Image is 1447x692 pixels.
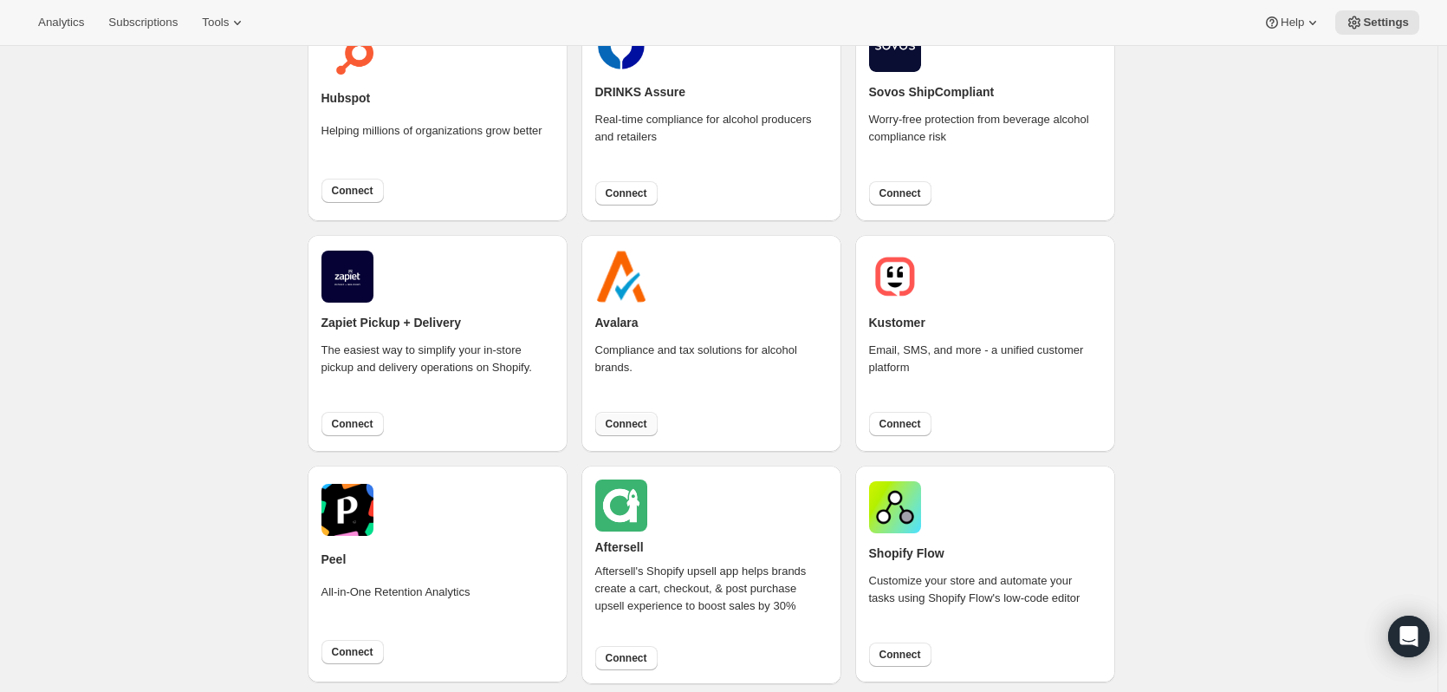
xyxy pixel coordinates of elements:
span: Help [1281,16,1304,29]
button: Tools [191,10,256,35]
div: All-in-One Retention Analytics [321,584,470,625]
span: Connect [879,417,921,431]
span: Connect [606,651,647,665]
h2: Peel [321,551,347,568]
h2: Sovos ShipCompliant [869,83,995,101]
img: shipcompliant.png [869,20,921,72]
h2: Hubspot [321,89,371,107]
span: Connect [606,417,647,431]
div: Helping millions of organizations grow better [321,122,542,164]
img: drinks.png [595,20,647,72]
button: Connect [869,181,931,206]
span: Settings [1363,16,1409,29]
button: Connect [321,412,384,436]
img: shopifyflow.png [869,481,921,533]
h2: Kustomer [869,314,925,331]
img: zapiet.jpg [321,251,373,303]
button: Analytics [28,10,94,35]
span: Subscriptions [108,16,178,29]
img: avalara.png [595,251,647,303]
button: Connect [869,412,931,436]
div: Compliance and tax solutions for alcohol brands. [595,342,827,401]
button: Connect [321,179,384,203]
div: Aftersell's Shopify upsell app helps brands create a cart, checkout, & post purchase upsell exper... [595,563,827,639]
button: Help [1253,10,1332,35]
button: Subscriptions [98,10,188,35]
span: Analytics [38,16,84,29]
span: Connect [879,648,921,662]
img: peel.png [321,484,373,536]
button: Connect [595,646,658,670]
h2: Zapiet Pickup + Delivery [321,314,461,331]
span: Connect [879,186,921,200]
button: Connect [321,640,384,664]
div: The easiest way to simplify your in-store pickup and delivery operations on Shopify. [321,342,554,401]
img: aftersell.png [595,480,647,532]
button: Connect [869,643,931,667]
h2: DRINKS Assure [595,83,686,101]
button: Settings [1335,10,1419,35]
div: Email, SMS, and more - a unified customer platform [869,342,1101,401]
img: hubspot.png [321,23,373,75]
span: Connect [332,184,373,198]
div: Customize your store and automate your tasks using Shopify Flow's low-code editor [869,572,1101,631]
div: Worry-free protection from beverage alcohol compliance risk [869,111,1101,170]
button: Connect [595,181,658,206]
div: Open Intercom Messenger [1388,616,1430,657]
div: Real-time compliance for alcohol producers and retailers [595,111,827,170]
span: Connect [606,186,647,200]
h2: Aftersell [595,539,644,556]
span: Connect [332,645,373,659]
h2: Avalara [595,314,639,331]
button: Connect [595,412,658,436]
h2: Shopify Flow [869,545,944,562]
span: Tools [202,16,229,29]
span: Connect [332,417,373,431]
